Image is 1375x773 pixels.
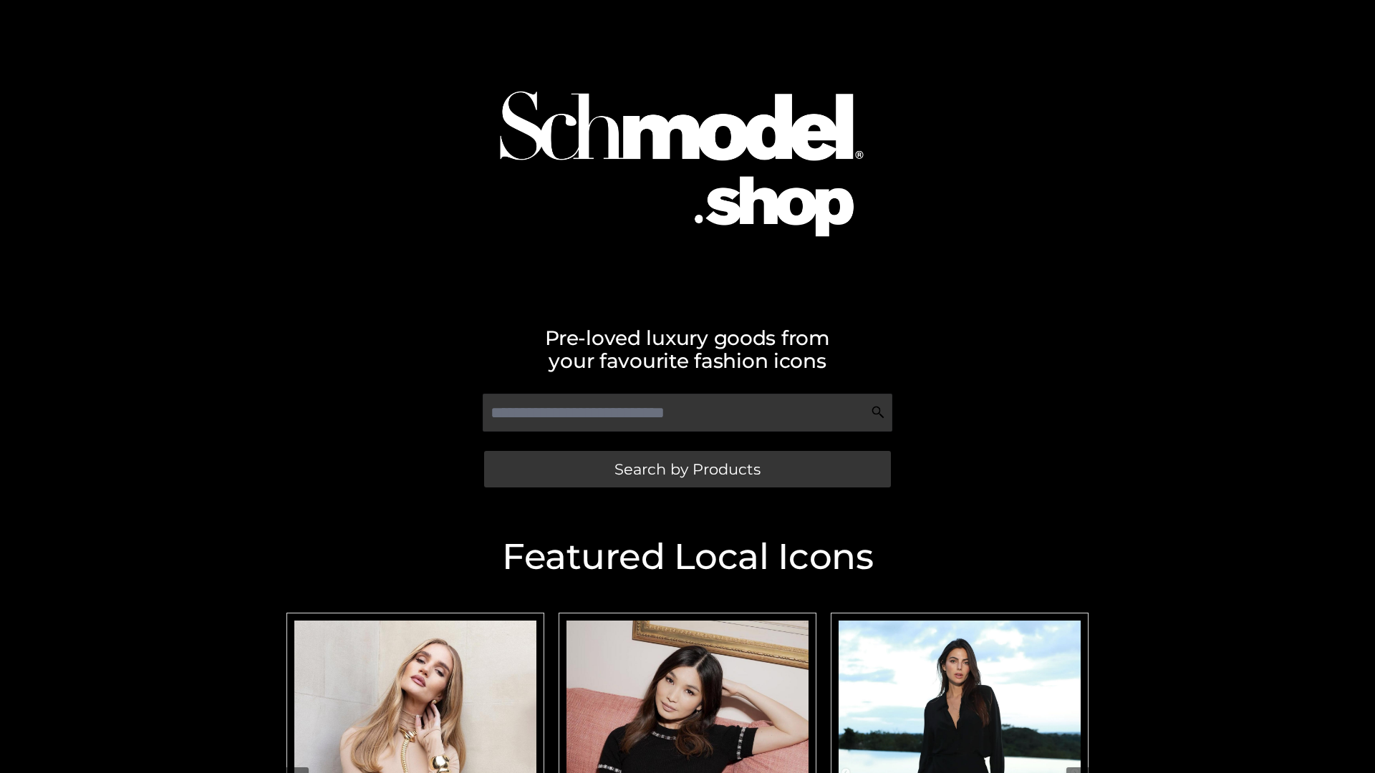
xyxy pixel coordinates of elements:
a: Search by Products [484,451,891,487]
h2: Featured Local Icons​ [279,539,1096,575]
h2: Pre-loved luxury goods from your favourite fashion icons [279,326,1096,372]
img: Search Icon [871,405,885,419]
span: Search by Products [614,462,761,477]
